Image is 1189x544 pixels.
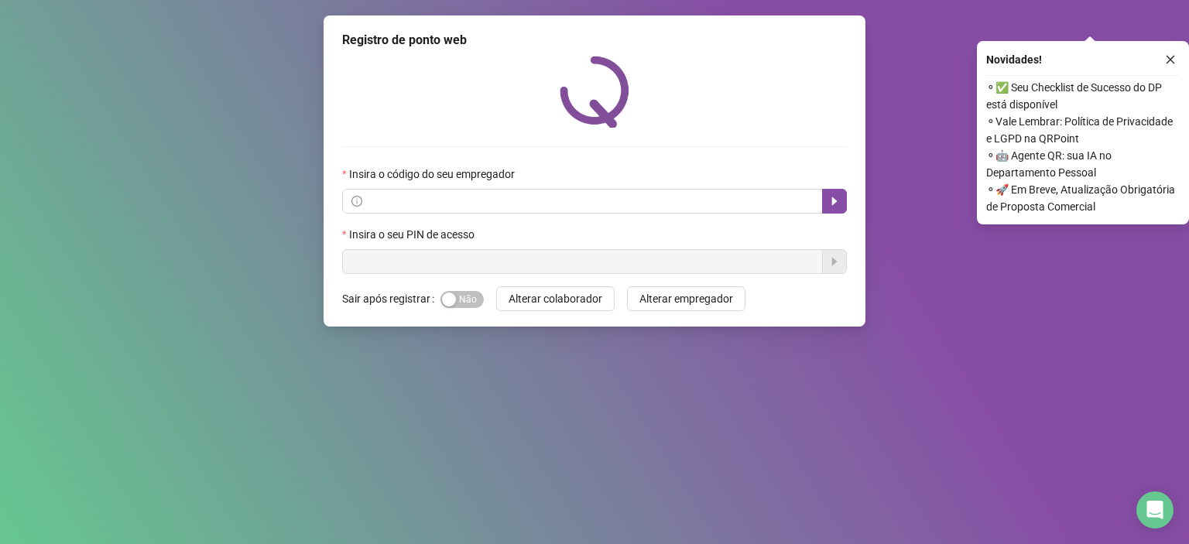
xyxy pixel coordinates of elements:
[342,286,440,311] label: Sair após registrar
[986,51,1042,68] span: Novidades !
[639,290,733,307] span: Alterar empregador
[342,166,525,183] label: Insira o código do seu empregador
[509,290,602,307] span: Alterar colaborador
[986,79,1180,113] span: ⚬ ✅ Seu Checklist de Sucesso do DP está disponível
[828,195,841,207] span: caret-right
[560,56,629,128] img: QRPoint
[1165,54,1176,65] span: close
[496,286,615,311] button: Alterar colaborador
[342,31,847,50] div: Registro de ponto web
[627,286,745,311] button: Alterar empregador
[986,147,1180,181] span: ⚬ 🤖 Agente QR: sua IA no Departamento Pessoal
[986,113,1180,147] span: ⚬ Vale Lembrar: Política de Privacidade e LGPD na QRPoint
[351,196,362,207] span: info-circle
[342,226,485,243] label: Insira o seu PIN de acesso
[1136,491,1174,529] div: Open Intercom Messenger
[986,181,1180,215] span: ⚬ 🚀 Em Breve, Atualização Obrigatória de Proposta Comercial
